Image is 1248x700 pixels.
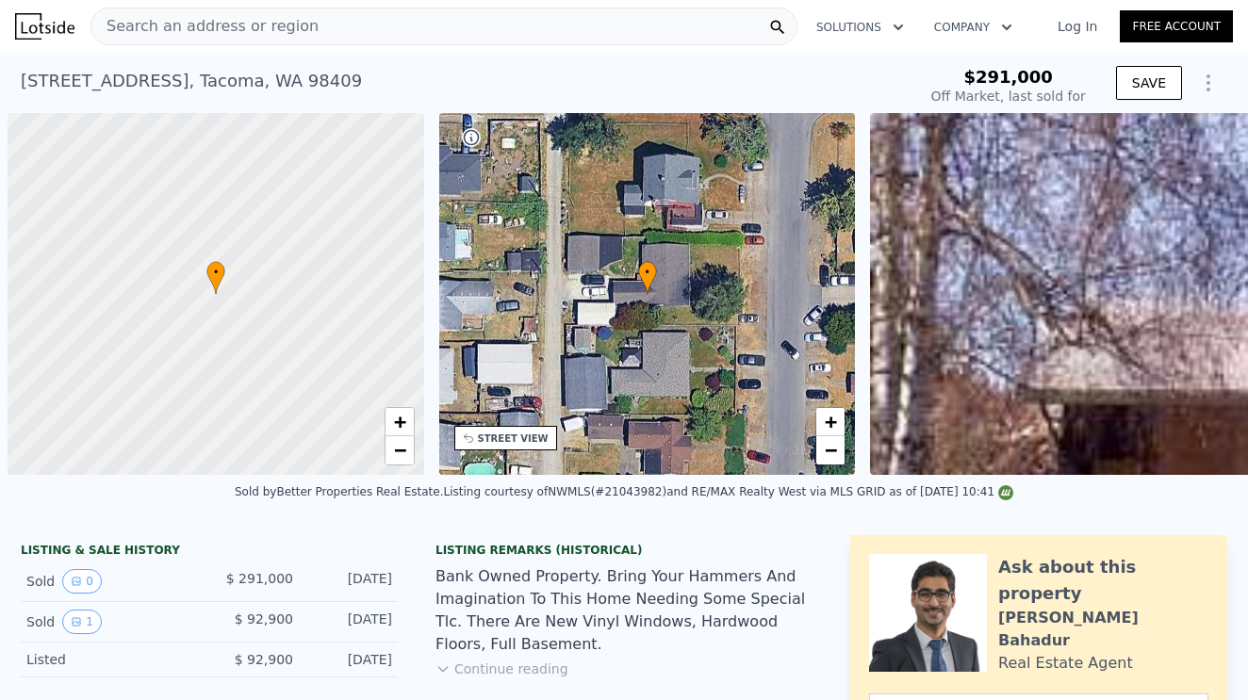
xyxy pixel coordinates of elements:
div: Real Estate Agent [998,652,1133,675]
span: − [393,438,405,462]
span: $291,000 [963,67,1053,87]
span: $ 92,900 [235,611,293,627]
span: $ 92,900 [235,652,293,667]
button: View historical data [62,569,102,594]
button: Company [919,10,1027,44]
div: STREET VIEW [478,431,549,446]
div: [PERSON_NAME] Bahadur [998,607,1208,652]
a: Free Account [1120,10,1233,42]
button: Solutions [801,10,919,44]
div: [DATE] [308,569,392,594]
button: SAVE [1116,66,1182,100]
button: View historical data [62,610,102,634]
div: Ask about this property [998,554,1208,607]
div: Listing courtesy of NWMLS (#21043982) and RE/MAX Realty West via MLS GRID as of [DATE] 10:41 [444,485,1014,498]
div: • [638,261,657,294]
a: Zoom in [386,408,414,436]
a: Log In [1035,17,1120,36]
a: Zoom out [816,436,845,464]
a: Zoom in [816,408,845,436]
div: Sold [26,610,194,634]
div: Sold [26,569,194,594]
img: Lotside [15,13,74,40]
button: Continue reading [435,659,568,678]
div: Bank Owned Property. Bring Your Hammers And Imagination To This Home Needing Some Special Tlc. Th... [435,565,813,656]
img: NWMLS Logo [998,485,1013,500]
button: Show Options [1190,64,1227,102]
div: LISTING & SALE HISTORY [21,543,398,562]
div: Listing Remarks (Historical) [435,543,813,558]
span: + [825,410,837,433]
span: • [206,264,225,281]
div: Off Market, last sold for [931,87,1086,106]
span: − [825,438,837,462]
div: [DATE] [308,610,392,634]
span: $ 291,000 [226,571,293,586]
div: • [206,261,225,294]
div: [DATE] [308,650,392,669]
span: • [638,264,657,281]
div: Listed [26,650,194,669]
span: Search an address or region [91,15,319,38]
div: Sold by Better Properties Real Estate . [235,485,444,498]
span: + [393,410,405,433]
a: Zoom out [386,436,414,464]
div: [STREET_ADDRESS] , Tacoma , WA 98409 [21,68,362,94]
